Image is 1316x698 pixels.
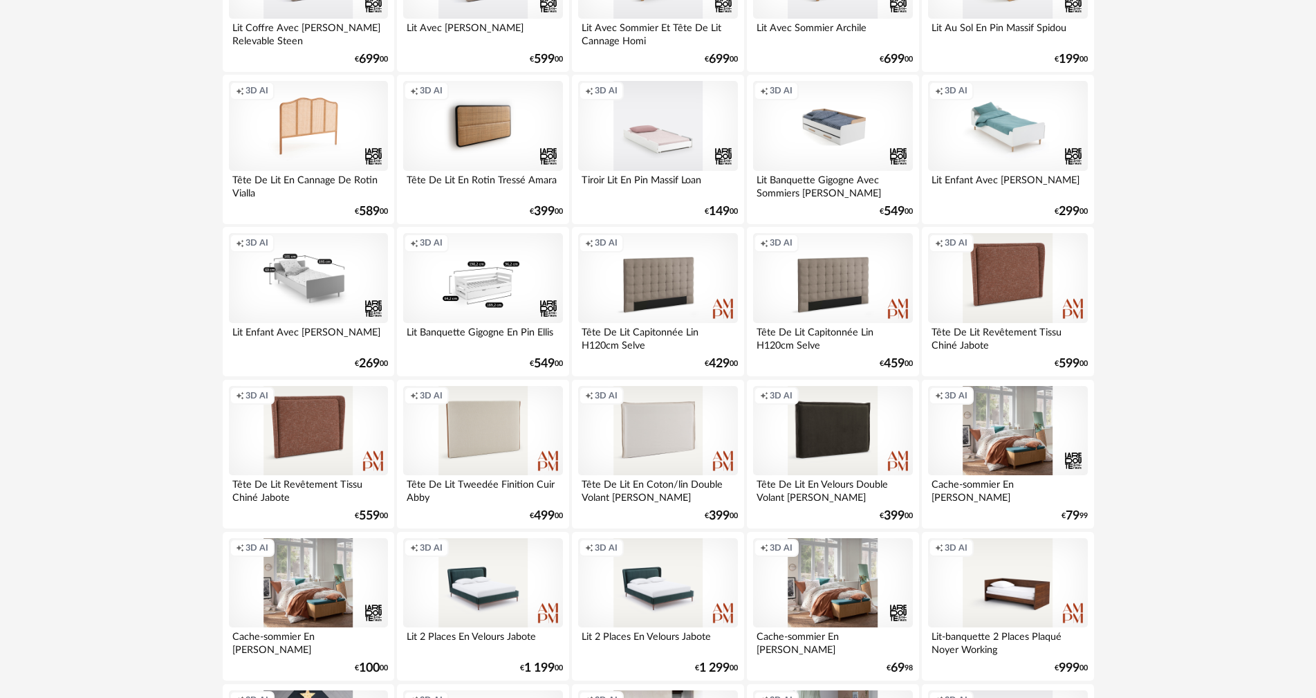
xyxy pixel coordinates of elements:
a: Creation icon 3D AI Lit-banquette 2 Places Plaqué Noyer Working €99900 [922,532,1093,681]
div: Cache-sommier En [PERSON_NAME] [753,627,912,655]
span: 3D AI [595,390,618,401]
span: Creation icon [760,85,768,96]
div: Tête De Lit Tweedée Finition Cuir Abby [403,475,562,503]
div: € 00 [705,511,738,521]
span: 1 299 [699,663,730,673]
span: 559 [359,511,380,521]
a: Creation icon 3D AI Tête De Lit Revêtement Tissu Chiné Jabote €55900 [223,380,394,529]
div: € 00 [530,359,563,369]
div: Lit Enfant Avec [PERSON_NAME] [229,323,388,351]
div: Tête De Lit En Coton/lin Double Volant [PERSON_NAME] [578,475,737,503]
a: Creation icon 3D AI Cache-sommier En [PERSON_NAME] €7999 [922,380,1093,529]
a: Creation icon 3D AI Tête De Lit Tweedée Finition Cuir Abby €49900 [397,380,568,529]
div: Tiroir Lit En Pin Massif Loan [578,171,737,199]
div: Lit Au Sol En Pin Massif Spidou [928,19,1087,46]
div: € 00 [880,511,913,521]
span: 3D AI [945,542,967,553]
span: 589 [359,207,380,217]
span: 3D AI [945,237,967,248]
span: 149 [709,207,730,217]
span: 3D AI [420,237,443,248]
span: 3D AI [245,390,268,401]
div: Lit Coffre Avec [PERSON_NAME] Relevable Steen [229,19,388,46]
a: Creation icon 3D AI Tiroir Lit En Pin Massif Loan €14900 [572,75,743,224]
span: Creation icon [410,542,418,553]
div: € 00 [880,207,913,217]
span: Creation icon [410,390,418,401]
span: 3D AI [595,85,618,96]
span: 699 [884,55,905,64]
div: € 00 [355,511,388,521]
span: 499 [534,511,555,521]
a: Creation icon 3D AI Lit 2 Places En Velours Jabote €1 29900 [572,532,743,681]
span: Creation icon [585,85,593,96]
a: Creation icon 3D AI Tête De Lit Capitonnée Lin H120cm Selve €42900 [572,227,743,376]
span: 3D AI [245,85,268,96]
a: Creation icon 3D AI Tête De Lit En Velours Double Volant [PERSON_NAME] €39900 [747,380,918,529]
span: 3D AI [420,542,443,553]
span: 999 [1059,663,1079,673]
div: € 00 [705,55,738,64]
span: 3D AI [245,237,268,248]
div: € 98 [887,663,913,673]
div: € 00 [880,55,913,64]
div: € 00 [1055,55,1088,64]
span: 3D AI [770,390,793,401]
a: Creation icon 3D AI Tête De Lit En Coton/lin Double Volant [PERSON_NAME] €39900 [572,380,743,529]
span: 3D AI [420,85,443,96]
span: Creation icon [760,390,768,401]
span: 3D AI [945,85,967,96]
span: 269 [359,359,380,369]
span: 79 [1066,511,1079,521]
span: 69 [891,663,905,673]
span: 399 [709,511,730,521]
div: Tête De Lit En Rotin Tressé Amara [403,171,562,199]
div: Lit Banquette Gigogne En Pin Ellis [403,323,562,351]
a: Creation icon 3D AI Lit Enfant Avec [PERSON_NAME] €29900 [922,75,1093,224]
div: € 00 [1055,207,1088,217]
a: Creation icon 3D AI Lit Enfant Avec [PERSON_NAME] €26900 [223,227,394,376]
span: 199 [1059,55,1079,64]
span: 549 [884,207,905,217]
span: 3D AI [770,237,793,248]
a: Creation icon 3D AI Cache-sommier En [PERSON_NAME] €10000 [223,532,394,681]
span: Creation icon [585,390,593,401]
div: Lit 2 Places En Velours Jabote [578,627,737,655]
div: € 00 [1055,663,1088,673]
div: Lit 2 Places En Velours Jabote [403,627,562,655]
span: 3D AI [770,542,793,553]
div: € 00 [695,663,738,673]
div: Tête De Lit Capitonnée Lin H120cm Selve [753,323,912,351]
span: 299 [1059,207,1079,217]
span: 699 [709,55,730,64]
span: 3D AI [595,237,618,248]
div: Cache-sommier En [PERSON_NAME] [928,475,1087,503]
span: Creation icon [760,542,768,553]
span: 599 [534,55,555,64]
a: Creation icon 3D AI Lit 2 Places En Velours Jabote €1 19900 [397,532,568,681]
div: Cache-sommier En [PERSON_NAME] [229,627,388,655]
span: Creation icon [935,390,943,401]
span: Creation icon [760,237,768,248]
span: Creation icon [585,237,593,248]
div: Lit Avec Sommier Et Tête De Lit Cannage Homi [578,19,737,46]
span: 1 199 [524,663,555,673]
span: 3D AI [945,390,967,401]
div: € 00 [530,55,563,64]
span: 3D AI [770,85,793,96]
div: Lit Banquette Gigogne Avec Sommiers [PERSON_NAME] [753,171,912,199]
span: Creation icon [935,85,943,96]
div: Lit Avec [PERSON_NAME] [403,19,562,46]
span: Creation icon [410,237,418,248]
div: Tête De Lit En Velours Double Volant [PERSON_NAME] [753,475,912,503]
span: 399 [534,207,555,217]
span: 399 [884,511,905,521]
div: € 00 [705,359,738,369]
div: € 00 [520,663,563,673]
span: 459 [884,359,905,369]
div: € 00 [880,359,913,369]
span: 599 [1059,359,1079,369]
span: Creation icon [935,542,943,553]
a: Creation icon 3D AI Tête De Lit Capitonnée Lin H120cm Selve €45900 [747,227,918,376]
div: Tête De Lit Revêtement Tissu Chiné Jabote [229,475,388,503]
